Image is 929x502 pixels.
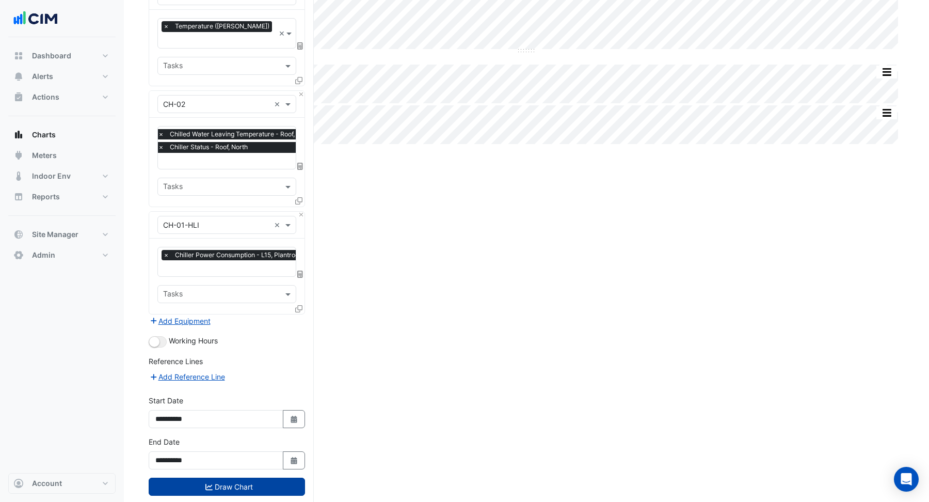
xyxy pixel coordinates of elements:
[32,150,57,161] span: Meters
[274,219,283,230] span: Clear
[167,142,250,152] span: Chiller Status - Roof, North
[279,28,285,39] span: Clear
[8,245,116,265] button: Admin
[8,124,116,145] button: Charts
[8,45,116,66] button: Dashboard
[149,371,226,383] button: Add Reference Line
[149,436,180,447] label: End Date
[32,192,60,202] span: Reports
[32,171,71,181] span: Indoor Env
[876,66,897,79] button: More Options
[32,51,71,61] span: Dashboard
[8,186,116,207] button: Reports
[169,336,218,345] span: Working Hours
[162,288,183,302] div: Tasks
[162,21,171,32] span: ×
[13,92,24,102] app-icon: Actions
[167,129,315,139] span: Chilled Water Leaving Temperature - Roof, North
[149,395,183,406] label: Start Date
[290,456,299,465] fa-icon: Select Date
[296,162,305,171] span: Choose Function
[149,356,203,367] label: Reference Lines
[298,91,305,98] button: Close
[162,60,183,73] div: Tasks
[172,250,307,260] span: Chiller Power Consumption - L15, Plantroom
[8,166,116,186] button: Indoor Env
[8,145,116,166] button: Meters
[8,66,116,87] button: Alerts
[156,129,166,139] span: ×
[13,171,24,181] app-icon: Indoor Env
[894,467,919,492] div: Open Intercom Messenger
[32,71,53,82] span: Alerts
[8,87,116,107] button: Actions
[13,192,24,202] app-icon: Reports
[8,473,116,494] button: Account
[290,415,299,423] fa-icon: Select Date
[162,250,171,260] span: ×
[162,181,183,194] div: Tasks
[296,270,305,278] span: Choose Function
[172,21,272,32] span: Temperature (Celcius)
[295,304,302,313] span: Clone Favourites and Tasks from this Equipment to other Equipment
[13,130,24,140] app-icon: Charts
[32,130,56,140] span: Charts
[13,250,24,260] app-icon: Admin
[296,41,305,50] span: Choose Function
[295,76,302,85] span: Clone Favourites and Tasks from this Equipment to other Equipment
[156,142,166,152] span: ×
[32,92,59,102] span: Actions
[13,229,24,240] app-icon: Site Manager
[876,106,897,119] button: More Options
[8,224,116,245] button: Site Manager
[149,478,305,496] button: Draw Chart
[298,212,305,218] button: Close
[274,99,283,109] span: Clear
[12,8,59,29] img: Company Logo
[32,229,78,240] span: Site Manager
[32,478,62,489] span: Account
[149,315,211,327] button: Add Equipment
[13,51,24,61] app-icon: Dashboard
[32,250,55,260] span: Admin
[13,150,24,161] app-icon: Meters
[13,71,24,82] app-icon: Alerts
[295,197,302,206] span: Clone Favourites and Tasks from this Equipment to other Equipment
